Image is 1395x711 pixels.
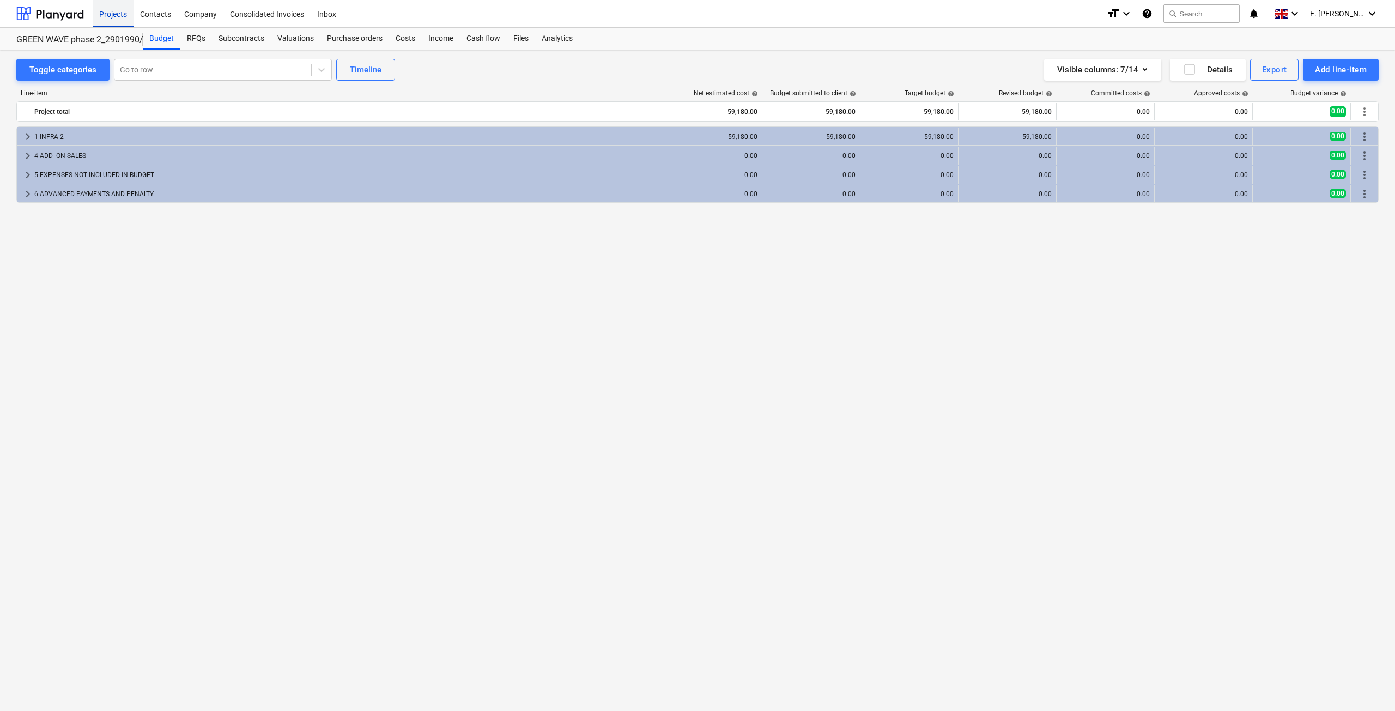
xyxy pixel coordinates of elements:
div: 0.00 [767,190,856,198]
span: help [1240,90,1248,97]
div: 1 INFRA 2 [34,128,659,145]
div: Add line-item [1315,63,1367,77]
span: More actions [1358,105,1371,118]
div: Target budget [905,89,954,97]
a: RFQs [180,28,212,50]
div: 0.00 [963,152,1052,160]
span: help [945,90,954,97]
div: Budget variance [1290,89,1347,97]
a: Files [507,28,535,50]
div: 0.00 [1159,171,1248,179]
div: 0.00 [1159,133,1248,141]
a: Budget [143,28,180,50]
div: 59,180.00 [669,133,757,141]
span: help [749,90,758,97]
span: 0.00 [1330,132,1346,141]
span: help [1142,90,1150,97]
div: Line-item [16,89,665,97]
i: Knowledge base [1142,7,1153,20]
div: 0.00 [963,190,1052,198]
button: Search [1163,4,1240,23]
div: 59,180.00 [963,133,1052,141]
i: notifications [1248,7,1259,20]
div: 0.00 [669,190,757,198]
div: 0.00 [1061,103,1150,120]
span: 0.00 [1330,189,1346,198]
i: keyboard_arrow_down [1120,7,1133,20]
div: Project total [34,103,659,120]
button: Visible columns:7/14 [1044,59,1161,81]
a: Costs [389,28,422,50]
span: More actions [1358,130,1371,143]
div: 59,180.00 [865,103,954,120]
i: keyboard_arrow_down [1288,7,1301,20]
div: 0.00 [963,171,1052,179]
div: 0.00 [865,190,954,198]
a: Purchase orders [320,28,389,50]
span: keyboard_arrow_right [21,168,34,181]
div: 0.00 [1159,103,1248,120]
div: 0.00 [767,171,856,179]
div: Export [1262,63,1287,77]
div: 59,180.00 [865,133,954,141]
div: GREEN WAVE phase 2_2901990/2901996/2901997 [16,34,130,46]
div: 0.00 [1061,190,1150,198]
button: Add line-item [1303,59,1379,81]
span: help [1338,90,1347,97]
a: Cash flow [460,28,507,50]
div: 59,180.00 [669,103,757,120]
span: 0.00 [1330,170,1346,179]
div: 0.00 [1061,152,1150,160]
div: Approved costs [1194,89,1248,97]
div: 6 ADVANCED PAYMENTS AND PENALTY [34,185,659,203]
div: 59,180.00 [767,133,856,141]
div: Net estimated cost [694,89,758,97]
button: Timeline [336,59,395,81]
div: Visible columns : 7/14 [1057,63,1148,77]
span: help [1044,90,1052,97]
div: Details [1183,63,1233,77]
div: 0.00 [669,152,757,160]
div: Budget submitted to client [770,89,856,97]
div: Revised budget [999,89,1052,97]
div: 4 ADD- ON SALES [34,147,659,165]
i: format_size [1107,7,1120,20]
i: keyboard_arrow_down [1366,7,1379,20]
button: Export [1250,59,1299,81]
div: Toggle categories [29,63,96,77]
div: 0.00 [865,171,954,179]
span: keyboard_arrow_right [21,130,34,143]
span: More actions [1358,187,1371,200]
span: search [1168,9,1177,18]
div: 5 EXPENSES NOT INCLUDED IN BUDGET [34,166,659,184]
span: help [847,90,856,97]
div: 0.00 [1159,190,1248,198]
span: More actions [1358,168,1371,181]
a: Income [422,28,460,50]
div: 0.00 [669,171,757,179]
span: keyboard_arrow_right [21,149,34,162]
div: 0.00 [1061,133,1150,141]
span: 0.00 [1330,106,1346,117]
span: keyboard_arrow_right [21,187,34,200]
div: Committed costs [1091,89,1150,97]
iframe: Chat Widget [1341,659,1395,711]
a: Analytics [535,28,579,50]
div: 0.00 [1159,152,1248,160]
div: 0.00 [767,152,856,160]
a: Valuations [271,28,320,50]
span: 0.00 [1330,151,1346,160]
a: Subcontracts [212,28,271,50]
div: Timeline [350,63,381,77]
